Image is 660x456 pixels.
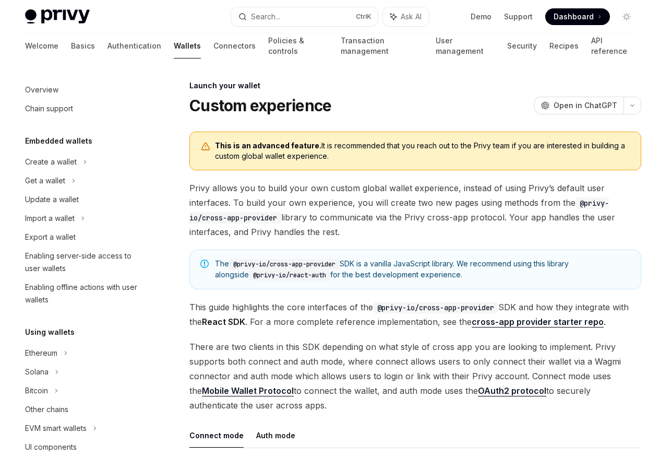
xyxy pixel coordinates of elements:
[25,347,57,359] div: Ethereum
[25,384,48,397] div: Bitcoin
[215,141,321,150] b: This is an advanced feature.
[25,84,58,96] div: Overview
[215,259,630,280] span: The SDK is a vanilla JavaScript library. We recommend using this library alongside for the best d...
[17,80,150,99] a: Overview
[25,9,90,24] img: light logo
[25,102,73,115] div: Chain support
[25,33,58,59] a: Welcome
[25,403,68,416] div: Other chains
[189,96,331,115] h1: Custom experience
[401,11,422,22] span: Ask AI
[545,8,610,25] a: Dashboard
[478,385,546,396] a: OAuth2 protocol
[383,7,429,26] button: Ask AI
[25,326,75,338] h5: Using wallets
[549,33,579,59] a: Recipes
[356,13,371,21] span: Ctrl K
[25,281,144,306] div: Enabling offline actions with user wallets
[591,33,635,59] a: API reference
[202,385,294,396] a: Mobile Wallet Protocol
[25,366,49,378] div: Solana
[189,80,641,91] div: Launch your wallet
[213,33,256,59] a: Connectors
[189,181,641,239] span: Privy allows you to build your own custom global wallet experience, instead of using Privy’s defa...
[471,11,491,22] a: Demo
[17,400,150,419] a: Other chains
[17,99,150,118] a: Chain support
[25,250,144,275] div: Enabling server-side access to user wallets
[25,422,87,435] div: EVM smart wallets
[618,8,635,25] button: Toggle dark mode
[251,10,280,23] div: Search...
[25,212,75,225] div: Import a wallet
[256,423,295,448] button: Auth mode
[107,33,161,59] a: Authentication
[472,317,604,328] a: cross-app provider starter repo
[268,33,328,59] a: Policies & controls
[554,11,594,22] span: Dashboard
[25,135,92,147] h5: Embedded wallets
[554,100,617,111] span: Open in ChatGPT
[373,302,498,313] code: @privy-io/cross-app-provider
[341,33,424,59] a: Transaction management
[17,247,150,278] a: Enabling server-side access to user wallets
[507,33,537,59] a: Security
[200,260,209,268] svg: Note
[25,193,79,206] div: Update a wallet
[249,270,330,280] code: @privy-io/react-auth
[231,7,378,26] button: Search...CtrlK
[174,33,201,59] a: Wallets
[202,317,245,327] strong: React SDK
[17,190,150,209] a: Update a wallet
[189,300,641,329] span: This guide highlights the core interfaces of the SDK and how they integrate with the . For a more...
[25,156,77,168] div: Create a wallet
[229,259,340,270] code: @privy-io/cross-app-provider
[189,340,641,413] span: There are two clients in this SDK depending on what style of cross app you are looking to impleme...
[436,33,495,59] a: User management
[534,97,623,114] button: Open in ChatGPT
[200,142,211,152] svg: Warning
[504,11,533,22] a: Support
[17,278,150,309] a: Enabling offline actions with user wallets
[25,231,76,243] div: Export a wallet
[17,228,150,247] a: Export a wallet
[215,141,630,161] span: It is recommended that you reach out to the Privy team if you are interested in building a custom...
[25,441,77,453] div: UI components
[71,33,95,59] a: Basics
[25,174,65,187] div: Get a wallet
[189,423,244,448] button: Connect mode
